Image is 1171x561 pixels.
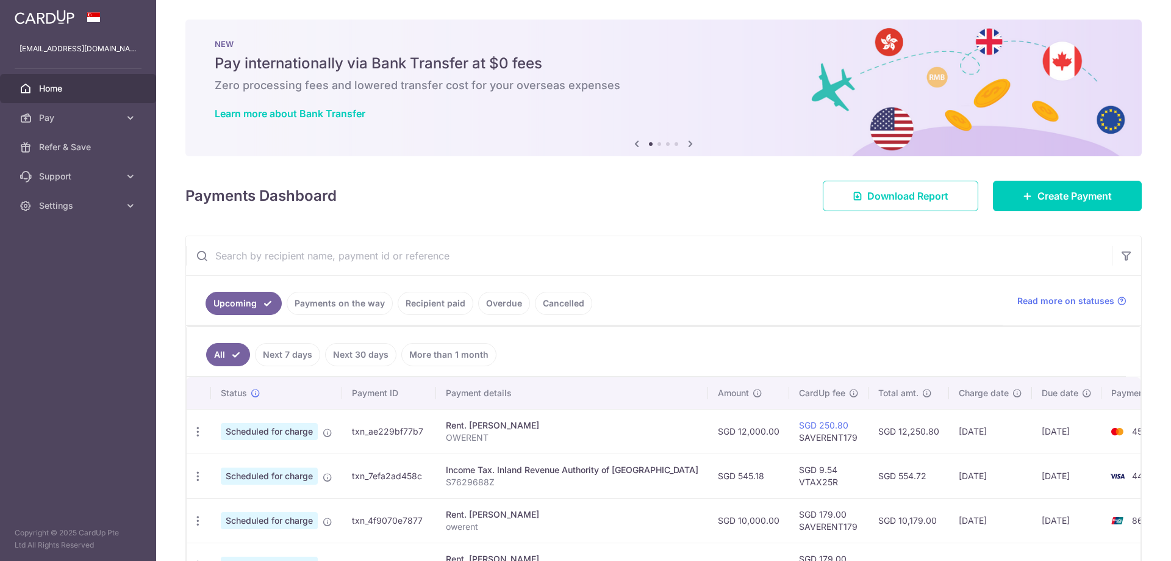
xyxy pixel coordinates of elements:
[868,498,949,543] td: SGD 10,179.00
[868,454,949,498] td: SGD 554.72
[446,476,698,488] p: S7629688Z
[993,181,1142,211] a: Create Payment
[1105,513,1130,528] img: Bank Card
[1032,409,1101,454] td: [DATE]
[535,292,592,315] a: Cancelled
[398,292,473,315] a: Recipient paid
[1042,387,1078,399] span: Due date
[823,181,978,211] a: Download Report
[1032,498,1101,543] td: [DATE]
[878,387,919,399] span: Total amt.
[185,20,1142,156] img: Bank transfer banner
[436,377,708,409] th: Payment details
[1017,295,1114,307] span: Read more on statuses
[342,454,436,498] td: txn_7efa2ad458c
[789,498,868,543] td: SGD 179.00 SAVERENT179
[215,78,1112,93] h6: Zero processing fees and lowered transfer cost for your overseas expenses
[39,170,120,183] span: Support
[446,464,698,476] div: Income Tax. Inland Revenue Authority of [GEOGRAPHIC_DATA]
[221,512,318,529] span: Scheduled for charge
[1132,515,1154,526] span: 8648
[206,292,282,315] a: Upcoming
[287,292,393,315] a: Payments on the way
[1105,424,1130,439] img: Bank Card
[789,454,868,498] td: SGD 9.54 VTAX25R
[789,409,868,454] td: SAVERENT179
[867,189,948,203] span: Download Report
[186,236,1112,275] input: Search by recipient name, payment id or reference
[255,343,320,366] a: Next 7 days
[20,43,137,55] p: [EMAIL_ADDRESS][DOMAIN_NAME]
[342,409,436,454] td: txn_ae229bf77b7
[215,39,1112,49] p: NEW
[15,10,74,24] img: CardUp
[215,107,365,120] a: Learn more about Bank Transfer
[39,200,120,212] span: Settings
[1037,189,1112,203] span: Create Payment
[39,112,120,124] span: Pay
[221,468,318,485] span: Scheduled for charge
[342,498,436,543] td: txn_4f9070e7877
[949,498,1032,543] td: [DATE]
[708,454,789,498] td: SGD 545.18
[401,343,496,366] a: More than 1 month
[446,432,698,444] p: OWERENT
[39,82,120,95] span: Home
[342,377,436,409] th: Payment ID
[708,498,789,543] td: SGD 10,000.00
[221,387,247,399] span: Status
[478,292,530,315] a: Overdue
[446,509,698,521] div: Rent. [PERSON_NAME]
[708,409,789,454] td: SGD 12,000.00
[799,387,845,399] span: CardUp fee
[718,387,749,399] span: Amount
[215,54,1112,73] h5: Pay internationally via Bank Transfer at $0 fees
[1105,469,1130,483] img: Bank Card
[1017,295,1126,307] a: Read more on statuses
[221,423,318,440] span: Scheduled for charge
[325,343,396,366] a: Next 30 days
[949,409,1032,454] td: [DATE]
[1132,471,1154,481] span: 4468
[799,420,848,430] a: SGD 250.80
[446,419,698,432] div: Rent. [PERSON_NAME]
[949,454,1032,498] td: [DATE]
[206,343,250,366] a: All
[1032,454,1101,498] td: [DATE]
[868,409,949,454] td: SGD 12,250.80
[959,387,1009,399] span: Charge date
[39,141,120,153] span: Refer & Save
[185,185,337,207] h4: Payments Dashboard
[446,521,698,533] p: owerent
[1132,426,1152,436] span: 4555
